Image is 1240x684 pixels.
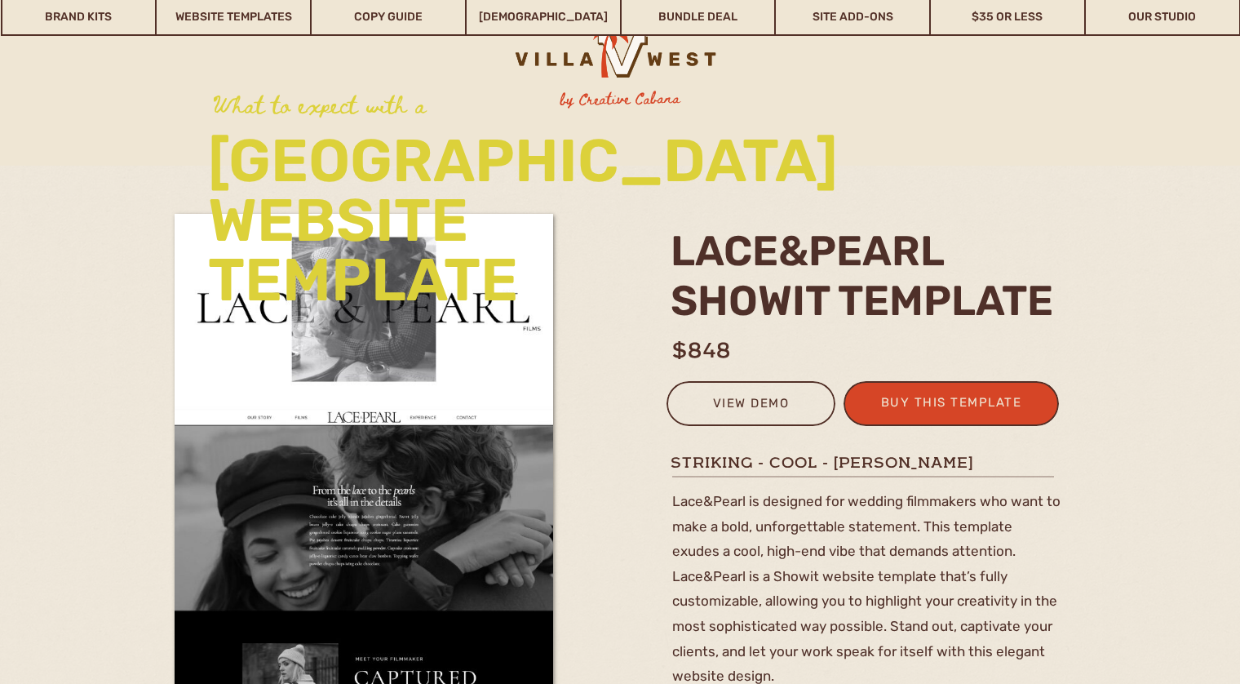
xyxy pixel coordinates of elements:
p: Lace&Pearl is designed for wedding filmmakers who want to make a bold, unforgettable statement. T... [672,489,1061,650]
a: view demo [677,393,825,420]
h3: by Creative Cabana [547,87,694,112]
h2: lace&pearl Showit template [671,226,1065,324]
h3: What to expect with a [213,92,493,119]
p: [GEOGRAPHIC_DATA] website template [208,131,582,321]
a: buy this template [871,392,1031,419]
h1: striking - COOL - [PERSON_NAME] [671,452,1059,473]
h1: $848 [672,335,1069,355]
